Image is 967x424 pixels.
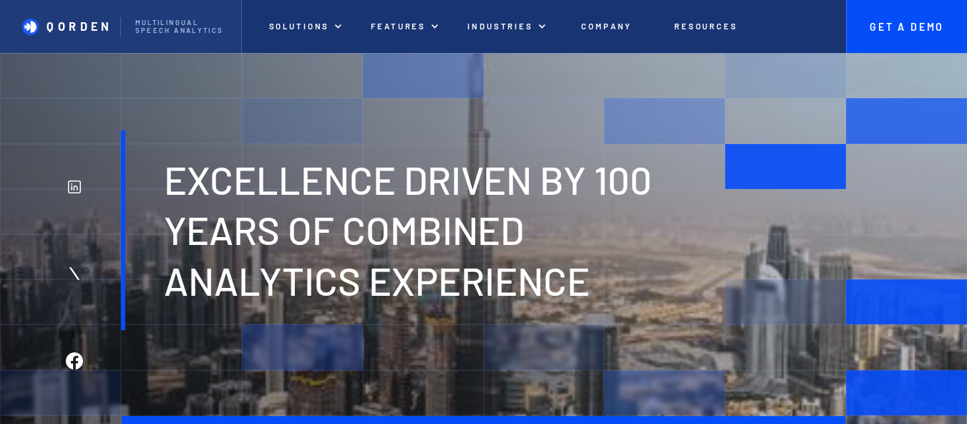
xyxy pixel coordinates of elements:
[371,21,426,32] p: features
[269,21,330,32] p: Solutions
[581,21,632,32] p: Company
[47,19,112,33] p: QORDEN
[864,21,950,33] p: Get A Demo
[135,19,227,35] p: Multilingual Speech analytics
[66,352,83,370] img: Facebook
[66,265,83,282] img: Twitter
[66,178,83,196] img: Linkedin
[467,21,533,32] p: Industries
[164,155,721,306] h1: Excellence driven by 100 years of combined analytics experience
[674,21,738,32] p: Resources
